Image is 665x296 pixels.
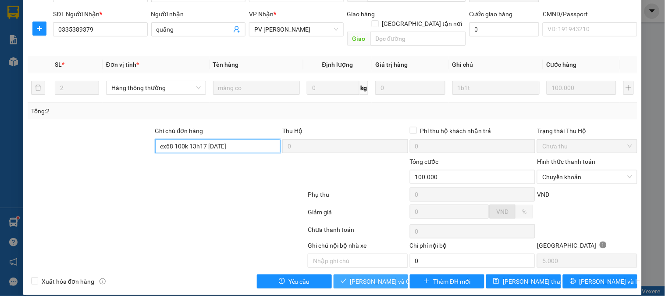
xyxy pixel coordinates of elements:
[31,106,257,116] div: Tổng: 2
[433,277,470,286] span: Thêm ĐH mới
[543,9,637,19] div: CMND/Passport
[375,81,445,95] input: 0
[67,61,81,74] span: Nơi nhận:
[563,274,637,289] button: printer[PERSON_NAME] và In
[254,23,338,36] span: PV Gia Nghĩa
[449,56,543,73] th: Ghi chú
[233,26,240,33] span: user-add
[347,32,370,46] span: Giao
[53,9,147,19] div: SĐT Người Nhận
[623,81,634,95] button: plus
[155,139,281,153] input: Ghi chú đơn hàng
[347,11,375,18] span: Giao hàng
[486,274,561,289] button: save[PERSON_NAME] thay đổi
[307,190,409,205] div: Phụ thu
[537,191,549,198] span: VND
[308,241,408,254] div: Ghi chú nội bộ nhà xe
[279,278,285,285] span: exclamation-circle
[308,254,408,268] input: Nhập ghi chú
[249,11,274,18] span: VP Nhận
[537,126,637,136] div: Trạng thái Thu Hộ
[155,127,203,134] label: Ghi chú đơn hàng
[547,61,577,68] span: Cước hàng
[334,274,408,289] button: check[PERSON_NAME] và Giao hàng
[33,25,46,32] span: plus
[151,9,245,19] div: Người nhận
[307,207,409,223] div: Giảm giá
[410,241,536,254] div: Chi phí nội bộ
[417,126,495,136] span: Phí thu hộ khách nhận trả
[370,32,466,46] input: Dọc đường
[282,127,302,134] span: Thu Hộ
[542,140,632,153] span: Chưa thu
[547,81,617,95] input: 0
[496,208,509,215] span: VND
[9,61,18,74] span: Nơi gửi:
[257,274,331,289] button: exclamation-circleYêu cầu
[359,81,368,95] span: kg
[213,81,300,95] input: VD: Bàn, Ghế
[88,33,124,40] span: GN08250405
[9,20,20,42] img: logo
[32,22,46,36] button: plus
[55,61,62,68] span: SL
[522,208,526,215] span: %
[88,61,102,66] span: VP 214
[570,278,576,285] span: printer
[100,278,106,285] span: info-circle
[38,277,98,286] span: Xuất hóa đơn hàng
[350,277,434,286] span: [PERSON_NAME] và Giao hàng
[410,158,439,165] span: Tổng cước
[83,40,124,46] span: 12:20:27 [DATE]
[106,61,139,68] span: Đơn vị tính
[213,61,239,68] span: Tên hàng
[537,241,637,254] div: [GEOGRAPHIC_DATA]
[469,22,540,36] input: Cước giao hàng
[452,81,540,95] input: Ghi Chú
[307,225,409,240] div: Chưa thanh toán
[30,53,102,59] strong: BIÊN NHẬN GỬI HÀNG HOÁ
[503,277,573,286] span: [PERSON_NAME] thay đổi
[469,11,513,18] label: Cước giao hàng
[288,277,310,286] span: Yêu cầu
[410,274,484,289] button: plusThêm ĐH mới
[379,19,466,29] span: [GEOGRAPHIC_DATA] tận nơi
[30,61,64,71] span: PV [PERSON_NAME]
[493,278,499,285] span: save
[542,170,632,184] span: Chuyển khoản
[111,81,201,94] span: Hàng thông thường
[31,81,45,95] button: delete
[341,278,347,285] span: check
[423,278,430,285] span: plus
[600,242,607,249] span: info-circle
[322,61,353,68] span: Định lượng
[580,277,641,286] span: [PERSON_NAME] và In
[23,14,71,47] strong: CÔNG TY TNHH [GEOGRAPHIC_DATA] 214 QL13 - P.26 - Q.BÌNH THẠNH - TP HCM 1900888606
[375,61,408,68] span: Giá trị hàng
[537,158,595,165] label: Hình thức thanh toán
